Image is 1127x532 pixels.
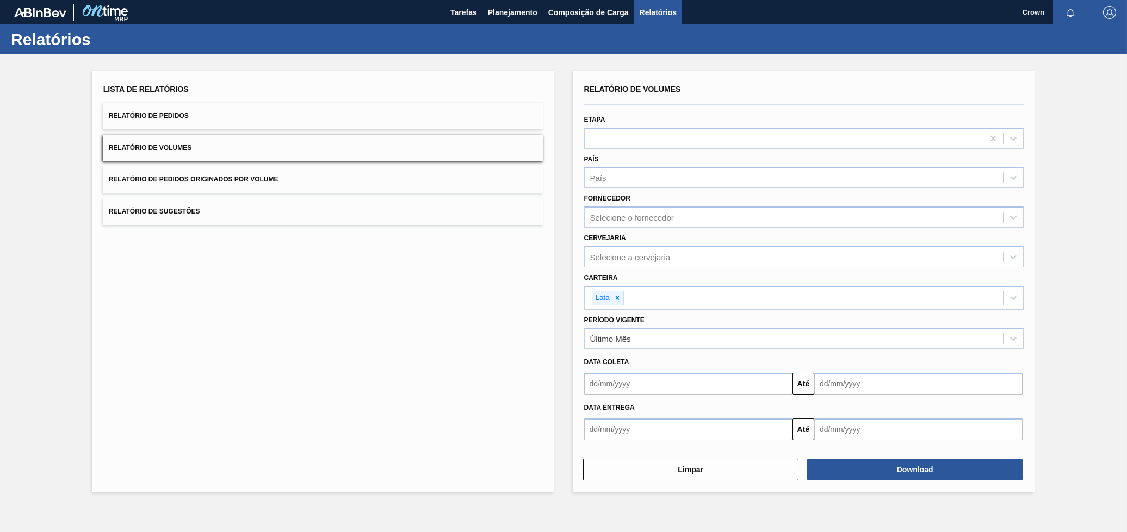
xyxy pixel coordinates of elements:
[592,291,611,305] div: Lata
[103,166,543,193] button: Relatório de Pedidos Originados por Volume
[792,418,814,440] button: Até
[548,6,629,19] span: Composição de Carga
[584,85,681,93] span: Relatório de Volumes
[1103,6,1116,19] img: Logout
[584,234,626,242] label: Cervejaria
[807,459,1023,480] button: Download
[14,8,66,17] img: TNhmsLtSVTkK8tSr43FrP2fwEKptu5GPRR3wAAAABJRU5ErkJggg==
[584,155,599,163] label: País
[109,112,189,120] span: Relatório de Pedidos
[584,404,635,411] span: Data entrega
[584,274,618,281] label: Carteira
[814,418,1023,440] input: dd/mm/yyyy
[103,135,543,161] button: Relatório de Volumes
[584,195,630,202] label: Fornecedor
[11,33,204,46] h1: Relatórios
[590,334,631,343] div: Último Mês
[640,6,677,19] span: Relatórios
[450,6,477,19] span: Tarefas
[488,6,537,19] span: Planejamento
[814,373,1023,395] input: dd/mm/yyyy
[584,418,792,440] input: dd/mm/yyyy
[792,373,814,395] button: Até
[583,459,798,480] button: Limpar
[109,144,191,152] span: Relatório de Volumes
[103,103,543,129] button: Relatório de Pedidos
[584,316,645,324] label: Período Vigente
[584,116,605,123] label: Etapa
[109,176,278,183] span: Relatório de Pedidos Originados por Volume
[584,373,792,395] input: dd/mm/yyyy
[109,208,200,215] span: Relatório de Sugestões
[590,173,606,183] div: País
[590,252,671,261] div: Selecione a cervejaria
[590,213,674,222] div: Selecione o fornecedor
[103,85,189,93] span: Lista de Relatórios
[103,198,543,225] button: Relatório de Sugestões
[584,358,629,366] span: Data coleta
[1053,5,1088,20] button: Notificações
